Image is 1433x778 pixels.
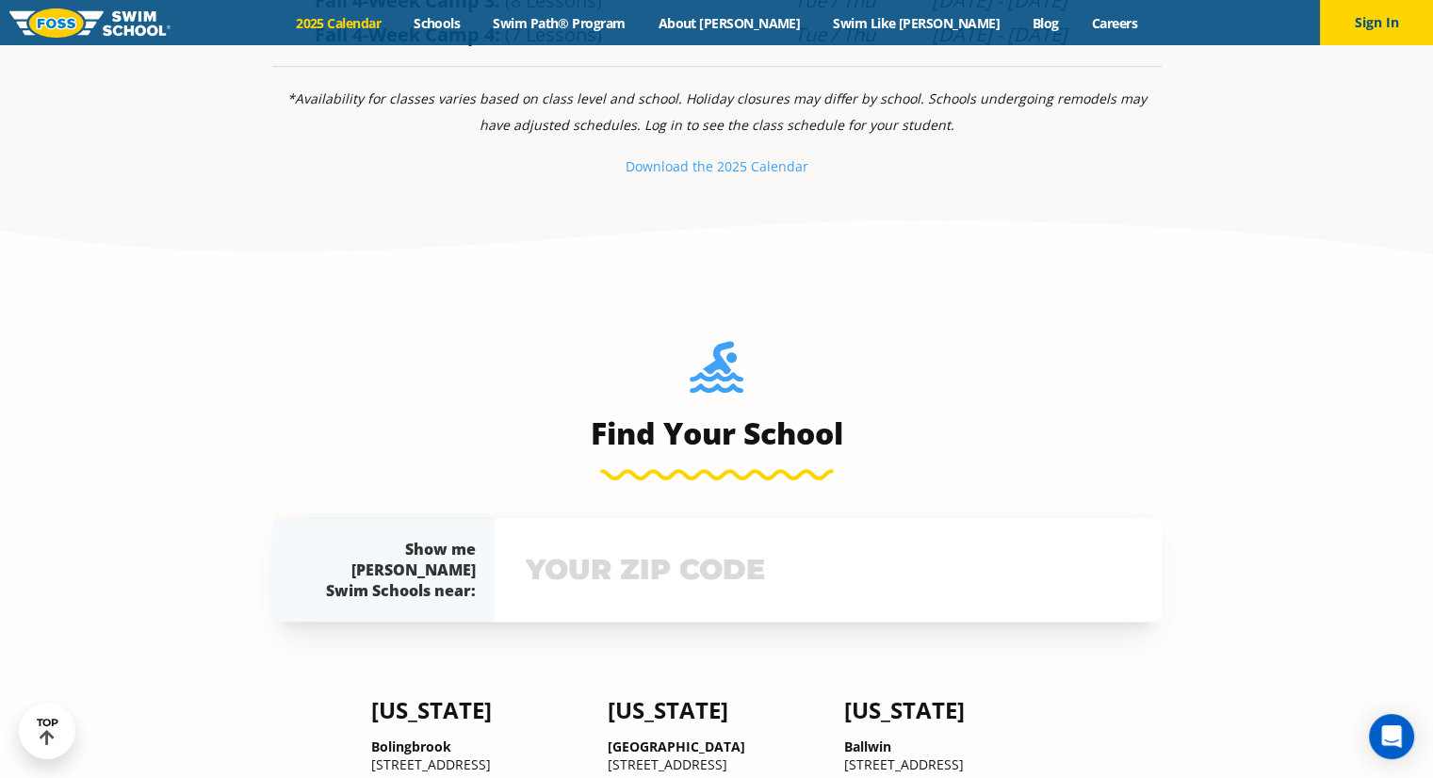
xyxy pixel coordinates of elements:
[626,157,808,175] a: Download the 2025 Calendar
[1075,14,1153,32] a: Careers
[371,737,451,755] a: Bolingbrook
[310,539,476,601] div: Show me [PERSON_NAME] Swim Schools near:
[287,89,1147,134] i: *Availability for classes varies based on class level and school. Holiday closures may differ by ...
[642,14,817,32] a: About [PERSON_NAME]
[1016,14,1075,32] a: Blog
[1369,714,1414,759] div: Open Intercom Messenger
[706,157,808,175] small: e 2025 Calendar
[280,14,398,32] a: 2025 Calendar
[521,543,1135,597] input: YOUR ZIP CODE
[608,697,825,723] h4: [US_STATE]
[690,341,743,405] img: Foss-Location-Swimming-Pool-Person.svg
[9,8,171,38] img: FOSS Swim School Logo
[817,14,1017,32] a: Swim Like [PERSON_NAME]
[272,414,1162,452] h3: Find Your School
[608,737,745,755] a: [GEOGRAPHIC_DATA]
[844,737,891,755] a: Ballwin
[398,14,477,32] a: Schools
[477,14,642,32] a: Swim Path® Program
[37,717,58,746] div: TOP
[371,697,589,723] h4: [US_STATE]
[626,157,706,175] small: Download th
[844,697,1062,723] h4: [US_STATE]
